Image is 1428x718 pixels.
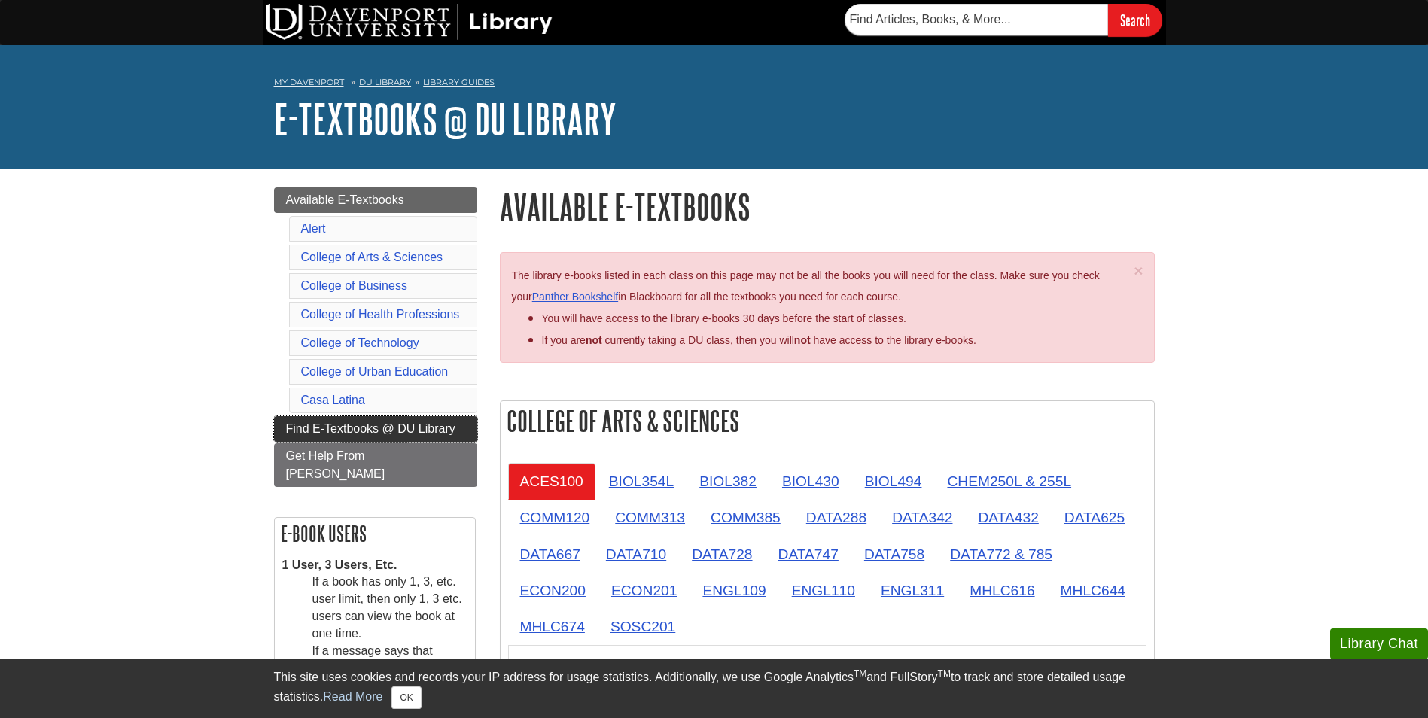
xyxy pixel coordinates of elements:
[594,536,678,573] a: DATA710
[845,4,1162,36] form: Searches DU Library's articles, books, and more
[599,572,689,609] a: ECON201
[1134,263,1143,278] button: Close
[603,499,697,536] a: COMM313
[274,96,617,142] a: E-Textbooks @ DU Library
[508,499,602,536] a: COMM120
[794,499,878,536] a: DATA288
[854,668,866,679] sup: TM
[1330,628,1428,659] button: Library Chat
[274,72,1155,96] nav: breadcrumb
[770,463,851,500] a: BIOL430
[845,4,1108,35] input: Find Articles, Books, & More...
[301,394,365,406] a: Casa Latina
[301,308,460,321] a: College of Health Professions
[1134,262,1143,279] span: ×
[794,334,811,346] u: not
[274,416,477,442] a: Find E-Textbooks @ DU Library
[500,187,1155,226] h1: Available E-Textbooks
[501,401,1154,441] h2: College of Arts & Sciences
[266,4,553,40] img: DU Library
[966,499,1050,536] a: DATA432
[542,334,976,346] span: If you are currently taking a DU class, then you will have access to the library e-books.
[542,312,906,324] span: You will have access to the library e-books 30 days before the start of classes.
[766,536,851,573] a: DATA747
[938,536,1064,573] a: DATA772 & 785
[586,334,602,346] strong: not
[274,668,1155,709] div: This site uses cookies and records your IP address for usage statistics. Additionally, we use Goo...
[687,463,769,500] a: BIOL382
[275,518,475,549] h2: E-book Users
[508,536,592,573] a: DATA667
[512,269,1100,303] span: The library e-books listed in each class on this page may not be all the books you will need for ...
[1052,499,1137,536] a: DATA625
[853,463,934,500] a: BIOL494
[869,572,956,609] a: ENGL311
[1108,4,1162,36] input: Search
[323,690,382,703] a: Read More
[301,336,419,349] a: College of Technology
[598,608,687,645] a: SOSC201
[274,443,477,487] a: Get Help From [PERSON_NAME]
[391,686,421,709] button: Close
[286,193,404,206] span: Available E-Textbooks
[508,463,595,500] a: ACES100
[880,499,964,536] a: DATA342
[301,222,326,235] a: Alert
[282,557,467,574] dt: 1 User, 3 Users, Etc.
[938,668,951,679] sup: TM
[301,251,443,263] a: College of Arts & Sciences
[423,77,495,87] a: Library Guides
[301,279,407,292] a: College of Business
[274,187,477,213] a: Available E-Textbooks
[508,608,597,645] a: MHLC674
[852,536,936,573] a: DATA758
[699,499,793,536] a: COMM385
[359,77,411,87] a: DU Library
[286,422,455,435] span: Find E-Textbooks @ DU Library
[532,291,618,303] a: Panther Bookshelf
[286,449,385,480] span: Get Help From [PERSON_NAME]
[680,536,764,573] a: DATA728
[1049,572,1137,609] a: MHLC644
[508,572,598,609] a: ECON200
[958,572,1046,609] a: MHLC616
[935,463,1083,500] a: CHEM250L & 255L
[597,463,686,500] a: BIOL354L
[274,76,344,89] a: My Davenport
[780,572,867,609] a: ENGL110
[301,365,449,378] a: College of Urban Education
[690,572,778,609] a: ENGL109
